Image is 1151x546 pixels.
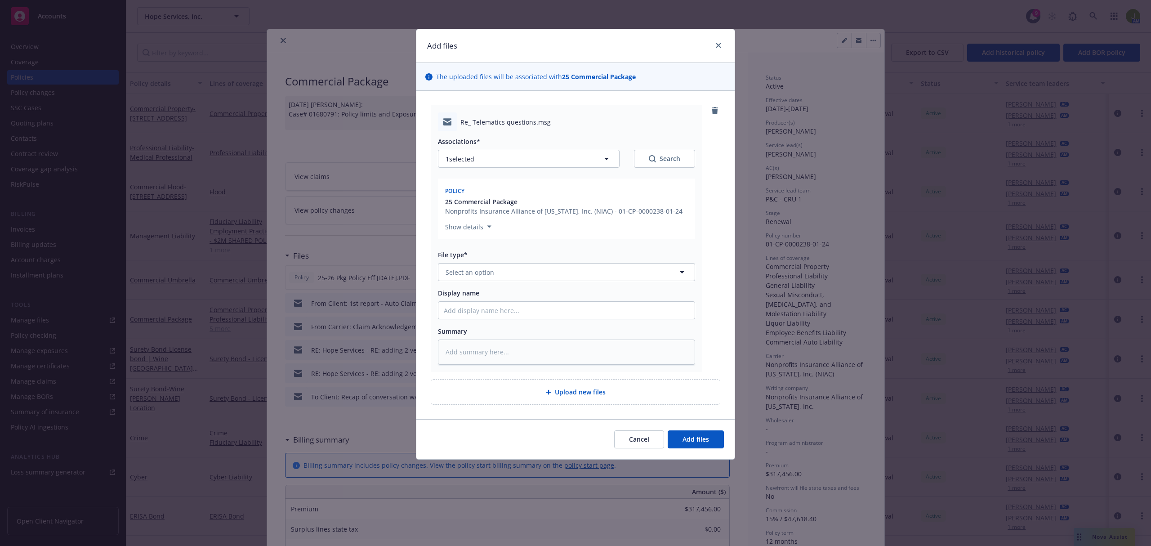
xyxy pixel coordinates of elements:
div: Upload new files [431,379,720,405]
button: Select an option [438,263,695,281]
span: Upload new files [555,387,606,397]
span: Display name [438,289,479,297]
span: Summary [438,327,467,336]
input: Add display name here... [438,302,695,319]
span: Select an option [446,268,494,277]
